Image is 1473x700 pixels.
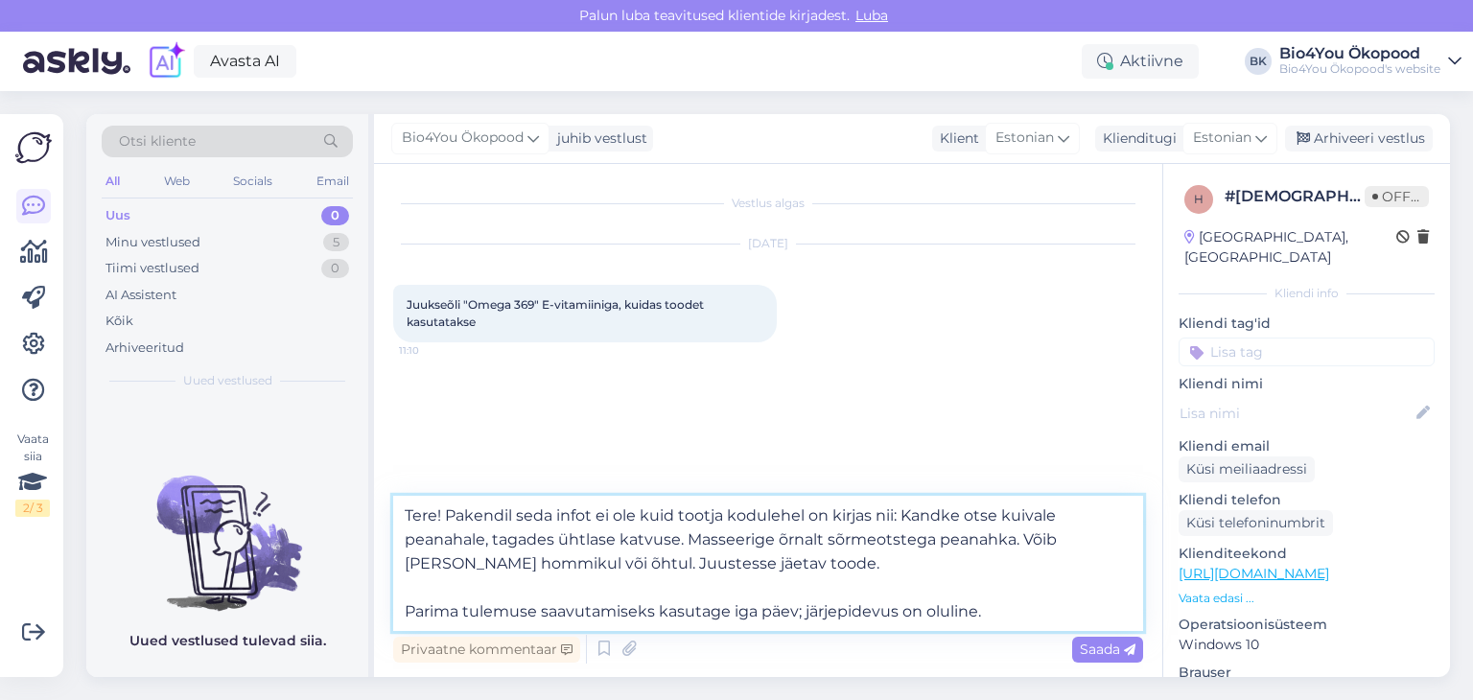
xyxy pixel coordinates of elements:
[105,286,176,305] div: AI Assistent
[323,233,349,252] div: 5
[86,441,368,614] img: No chats
[1179,490,1435,510] p: Kliendi telefon
[1095,128,1177,149] div: Klienditugi
[1179,663,1435,683] p: Brauser
[105,338,184,358] div: Arhiveeritud
[1245,48,1272,75] div: BK
[1179,635,1435,655] p: Windows 10
[1285,126,1433,152] div: Arhiveeri vestlus
[321,259,349,278] div: 0
[102,169,124,194] div: All
[15,500,50,517] div: 2 / 3
[1279,46,1461,77] a: Bio4You ÖkopoodBio4You Ökopood's website
[1082,44,1199,79] div: Aktiivne
[407,297,707,329] span: Juukseõli "Omega 369" E-vitamiiniga, kuidas toodet kasutatakse
[850,7,894,24] span: Luba
[1179,544,1435,564] p: Klienditeekond
[105,259,199,278] div: Tiimi vestlused
[1179,285,1435,302] div: Kliendi info
[995,128,1054,149] span: Estonian
[402,128,524,149] span: Bio4You Ökopood
[1179,590,1435,607] p: Vaata edasi ...
[1279,46,1440,61] div: Bio4You Ökopood
[1225,185,1365,208] div: # [DEMOGRAPHIC_DATA]
[1180,403,1413,424] input: Lisa nimi
[1179,374,1435,394] p: Kliendi nimi
[1184,227,1396,268] div: [GEOGRAPHIC_DATA], [GEOGRAPHIC_DATA]
[119,131,196,152] span: Otsi kliente
[1193,128,1251,149] span: Estonian
[1279,61,1440,77] div: Bio4You Ökopood's website
[1179,314,1435,334] p: Kliendi tag'id
[1179,338,1435,366] input: Lisa tag
[105,206,130,225] div: Uus
[393,235,1143,252] div: [DATE]
[15,129,52,166] img: Askly Logo
[105,312,133,331] div: Kõik
[1179,615,1435,635] p: Operatsioonisüsteem
[1194,192,1204,206] span: h
[1179,436,1435,456] p: Kliendi email
[129,631,326,651] p: Uued vestlused tulevad siia.
[932,128,979,149] div: Klient
[160,169,194,194] div: Web
[1179,565,1329,582] a: [URL][DOMAIN_NAME]
[313,169,353,194] div: Email
[105,233,200,252] div: Minu vestlused
[1365,186,1429,207] span: Offline
[183,372,272,389] span: Uued vestlused
[15,431,50,517] div: Vaata siia
[393,195,1143,212] div: Vestlus algas
[321,206,349,225] div: 0
[194,45,296,78] a: Avasta AI
[1179,456,1315,482] div: Küsi meiliaadressi
[229,169,276,194] div: Socials
[393,637,580,663] div: Privaatne kommentaar
[146,41,186,82] img: explore-ai
[399,343,471,358] span: 11:10
[1080,641,1135,658] span: Saada
[393,496,1143,631] textarea: Tere! Pakendil seda infot ei ole kuid tootja kodulehel on kirjas nii: Kandke otse kuivale peanaha...
[1179,510,1333,536] div: Küsi telefoninumbrit
[549,128,647,149] div: juhib vestlust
